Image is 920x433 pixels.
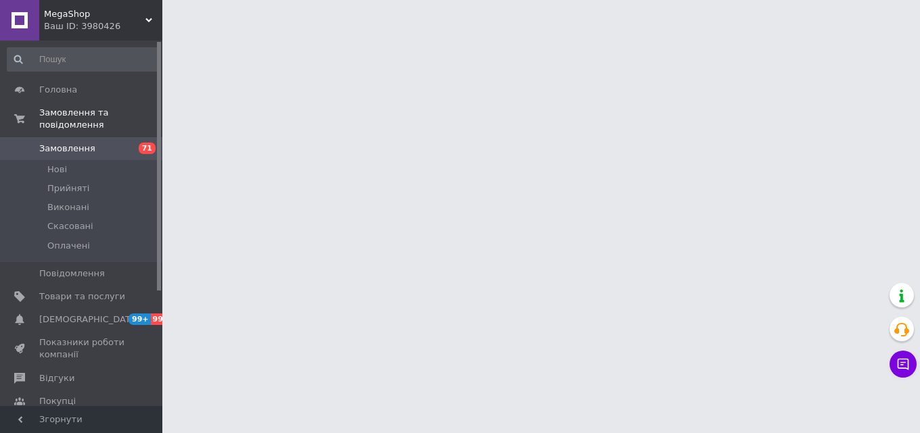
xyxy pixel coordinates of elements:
[47,182,89,195] span: Прийняті
[139,143,156,154] span: 71
[151,313,173,325] span: 99+
[47,240,90,252] span: Оплачені
[47,220,93,232] span: Скасовані
[39,336,125,361] span: Показники роботи компанії
[39,268,105,280] span: Повідомлення
[39,372,74,384] span: Відгуки
[44,8,145,20] span: MegaShop
[47,163,67,176] span: Нові
[129,313,151,325] span: 99+
[39,313,139,326] span: [DEMOGRAPHIC_DATA]
[47,201,89,213] span: Виконані
[890,351,917,378] button: Чат з покупцем
[39,395,76,407] span: Покупці
[39,107,162,131] span: Замовлення та повідомлення
[39,290,125,303] span: Товари та послуги
[39,143,95,155] span: Замовлення
[44,20,162,32] div: Ваш ID: 3980426
[39,84,77,96] span: Головна
[7,47,160,72] input: Пошук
